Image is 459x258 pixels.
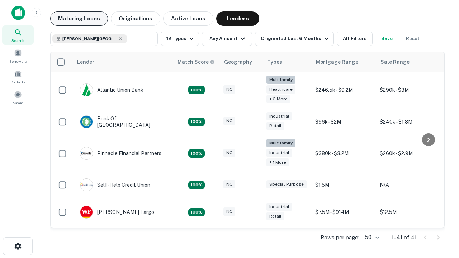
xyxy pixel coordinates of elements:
[376,108,441,135] td: $240k - $1.8M
[80,179,93,191] img: picture
[9,58,27,64] span: Borrowers
[2,88,34,107] a: Saved
[223,180,235,188] div: NC
[321,233,359,242] p: Rows per page:
[62,35,116,42] span: [PERSON_NAME][GEOGRAPHIC_DATA], [GEOGRAPHIC_DATA]
[312,72,376,108] td: $246.5k - $9.2M
[375,32,398,46] button: Save your search to get updates of matches that match your search criteria.
[380,58,410,66] div: Sale Range
[2,25,34,45] a: Search
[80,206,93,218] img: picture
[266,158,289,167] div: + 1 more
[173,52,220,72] th: Capitalize uses an advanced AI algorithm to match your search with the best lender. The match sco...
[80,147,161,160] div: Pinnacle Financial Partners
[255,32,334,46] button: Originated Last 6 Months
[266,180,307,188] div: Special Purpose
[50,11,108,26] button: Maturing Loans
[80,178,150,191] div: Self-help Credit Union
[11,6,25,20] img: capitalize-icon.png
[223,85,235,94] div: NC
[11,38,24,43] span: Search
[188,118,205,126] div: Matching Properties: 15, hasApolloMatch: undefined
[337,32,373,46] button: All Filters
[80,206,154,219] div: [PERSON_NAME] Fargo
[362,232,380,243] div: 50
[178,58,213,66] h6: Match Score
[2,46,34,66] a: Borrowers
[266,95,290,103] div: + 3 more
[188,181,205,190] div: Matching Properties: 11, hasApolloMatch: undefined
[401,32,424,46] button: Reset
[11,79,25,85] span: Contacts
[376,52,441,72] th: Sale Range
[266,149,292,157] div: Industrial
[312,52,376,72] th: Mortgage Range
[376,72,441,108] td: $290k - $3M
[77,58,94,66] div: Lender
[376,199,441,226] td: $12.5M
[263,52,312,72] th: Types
[80,147,93,159] img: picture
[266,212,284,220] div: Retail
[266,85,295,94] div: Healthcare
[80,83,143,96] div: Atlantic Union Bank
[267,58,282,66] div: Types
[223,149,235,157] div: NC
[73,52,173,72] th: Lender
[80,115,166,128] div: Bank Of [GEOGRAPHIC_DATA]
[178,58,215,66] div: Capitalize uses an advanced AI algorithm to match your search with the best lender. The match sco...
[224,58,252,66] div: Geography
[223,207,235,216] div: NC
[261,34,331,43] div: Originated Last 6 Months
[80,84,93,96] img: picture
[13,100,23,106] span: Saved
[163,11,213,26] button: Active Loans
[223,117,235,125] div: NC
[316,58,358,66] div: Mortgage Range
[266,122,284,130] div: Retail
[266,112,292,120] div: Industrial
[188,86,205,94] div: Matching Properties: 14, hasApolloMatch: undefined
[111,11,160,26] button: Originations
[188,208,205,217] div: Matching Properties: 15, hasApolloMatch: undefined
[266,139,295,147] div: Multifamily
[312,171,376,199] td: $1.5M
[312,135,376,172] td: $380k - $3.2M
[2,67,34,86] a: Contacts
[266,203,292,211] div: Industrial
[376,135,441,172] td: $260k - $2.9M
[423,201,459,235] iframe: Chat Widget
[312,108,376,135] td: $96k - $2M
[80,116,93,128] img: picture
[392,233,417,242] p: 1–41 of 41
[376,171,441,199] td: N/A
[216,11,259,26] button: Lenders
[202,32,252,46] button: Any Amount
[266,76,295,84] div: Multifamily
[188,149,205,158] div: Matching Properties: 24, hasApolloMatch: undefined
[220,52,263,72] th: Geography
[161,32,199,46] button: 12 Types
[312,199,376,226] td: $7.5M - $914M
